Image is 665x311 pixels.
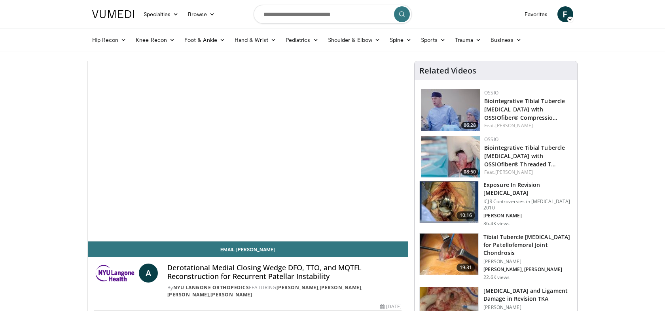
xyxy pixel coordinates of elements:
a: Sports [416,32,450,48]
h3: [MEDICAL_DATA] and Ligament Damage in Revision TKA [483,287,572,303]
img: NYU Langone Orthopedics [94,264,136,283]
a: F [557,6,573,22]
a: [PERSON_NAME] [495,169,533,175]
a: [PERSON_NAME] [210,291,252,298]
a: 10:16 Exposure In Revision [MEDICAL_DATA] ICJR Controversies in [MEDICAL_DATA] 2010 [PERSON_NAME]... [419,181,572,227]
a: Trauma [450,32,486,48]
a: OSSIO [484,136,498,143]
a: A [139,264,158,283]
p: [PERSON_NAME] [483,213,572,219]
a: [PERSON_NAME] [277,284,318,291]
p: 36.4K views [483,221,510,227]
a: Spine [385,32,416,48]
a: Biointegrative Tibial Tubercle [MEDICAL_DATA] with OSSIOfiber® Compressio… [484,97,565,121]
a: Favorites [520,6,553,22]
p: [PERSON_NAME] [483,304,572,311]
a: [PERSON_NAME] [495,122,533,129]
img: 14934b67-7d06-479f-8b24-1e3c477188f5.150x105_q85_crop-smart_upscale.jpg [421,136,480,177]
div: [DATE] [380,303,402,310]
a: 19:31 Tibial Tubercle [MEDICAL_DATA] for Patellofemoral Joint Chondrosis [PERSON_NAME] [PERSON_NA... [419,233,572,281]
a: Specialties [139,6,184,22]
a: 06:28 [421,89,480,131]
a: Biointegrative Tibial Tubercle [MEDICAL_DATA] with OSSIOfiber® Threaded T… [484,144,565,168]
div: Feat. [484,122,571,129]
h3: Exposure In Revision [MEDICAL_DATA] [483,181,572,197]
span: 06:28 [461,122,478,129]
span: 08:50 [461,168,478,175]
a: Foot & Ankle [180,32,230,48]
h3: Tibial Tubercle [MEDICAL_DATA] for Patellofemoral Joint Chondrosis [483,233,572,257]
a: OSSIO [484,89,498,96]
a: Knee Recon [131,32,180,48]
p: ICJR Controversies in [MEDICAL_DATA] 2010 [483,198,572,211]
span: 10:16 [457,211,476,219]
img: Screen_shot_2010-09-03_at_2.11.03_PM_2.png.150x105_q85_crop-smart_upscale.jpg [420,181,478,222]
img: UFuN5x2kP8YLDu1n4xMDoxOjA4MTsiGN.150x105_q85_crop-smart_upscale.jpg [420,234,478,275]
div: By FEATURING , , , [167,284,402,298]
a: [PERSON_NAME] [167,291,209,298]
a: Email [PERSON_NAME] [88,241,408,257]
a: 08:50 [421,136,480,177]
p: [PERSON_NAME], [PERSON_NAME] [483,266,572,273]
a: Hand & Wrist [230,32,281,48]
a: Business [486,32,526,48]
video-js: Video Player [88,61,408,241]
a: Shoulder & Elbow [323,32,385,48]
input: Search topics, interventions [254,5,412,24]
span: 19:31 [457,264,476,271]
img: 2fac5f83-3fa8-46d6-96c1-ffb83ee82a09.150x105_q85_crop-smart_upscale.jpg [421,89,480,131]
a: Pediatrics [281,32,323,48]
a: [PERSON_NAME] [320,284,362,291]
a: Browse [183,6,220,22]
p: 22.6K views [483,274,510,281]
h4: Derotational Medial Closing Wedge DFO, TTO, and MQTFL Reconstruction for Recurrent Patellar Insta... [167,264,402,281]
div: Feat. [484,169,571,176]
h4: Related Videos [419,66,476,75]
a: NYU Langone Orthopedics [173,284,249,291]
img: VuMedi Logo [92,10,134,18]
p: [PERSON_NAME] [483,258,572,265]
a: Hip Recon [87,32,131,48]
